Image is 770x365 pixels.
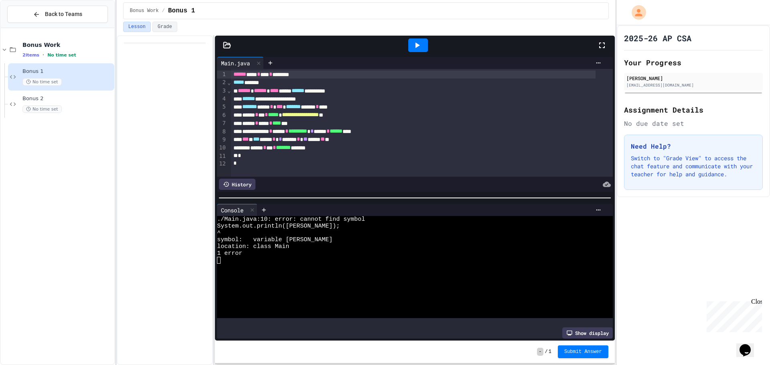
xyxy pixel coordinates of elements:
button: Submit Answer [558,345,608,358]
span: No time set [47,52,76,58]
span: - [537,348,543,356]
div: No due date set [624,119,763,128]
div: 4 [217,95,227,103]
span: Bonus Work [130,8,159,14]
div: My Account [623,3,648,22]
span: Fold line [227,87,231,94]
button: Back to Teams [7,6,108,23]
div: 3 [217,87,227,95]
div: 12 [217,160,227,168]
div: Main.java [217,57,264,69]
iframe: chat widget [736,333,762,357]
span: No time set [22,105,62,113]
span: symbol: variable [PERSON_NAME] [217,236,332,243]
button: Grade [152,22,177,32]
h1: 2025-26 AP CSA [624,32,691,44]
div: [EMAIL_ADDRESS][DOMAIN_NAME] [626,82,760,88]
div: Main.java [217,59,254,67]
span: No time set [22,78,62,86]
div: 9 [217,136,227,144]
span: 1 error [217,250,242,257]
span: / [162,8,165,14]
div: 2 [217,79,227,87]
h2: Your Progress [624,57,763,68]
span: 1 [549,349,551,355]
span: location: class Main [217,243,289,250]
div: Chat with us now!Close [3,3,55,51]
div: 8 [217,128,227,136]
span: 2 items [22,52,39,58]
div: [PERSON_NAME] [626,75,760,82]
span: System.out.println([PERSON_NAME]); [217,223,340,230]
div: 5 [217,103,227,111]
span: Bonus Work [22,41,113,48]
span: Back to Teams [45,10,82,18]
h2: Assignment Details [624,104,763,115]
span: Bonus 1 [168,6,195,16]
span: Fold line [227,79,231,86]
h3: Need Help? [631,141,756,151]
span: ^ [217,230,221,236]
p: Switch to "Grade View" to access the chat feature and communicate with your teacher for help and ... [631,154,756,178]
span: Bonus 1 [22,68,113,75]
div: Console [217,206,247,214]
span: ./Main.java:10: error: cannot find symbol [217,216,365,223]
span: • [43,52,44,58]
div: 1 [217,71,227,79]
div: 10 [217,144,227,152]
div: 6 [217,111,227,119]
div: Console [217,204,257,216]
div: 11 [217,152,227,160]
span: / [545,349,548,355]
span: Submit Answer [564,349,602,355]
div: History [219,179,255,190]
button: Lesson [123,22,151,32]
iframe: chat widget [703,298,762,332]
div: Show display [562,327,613,339]
div: 7 [217,119,227,127]
span: Bonus 2 [22,95,113,102]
